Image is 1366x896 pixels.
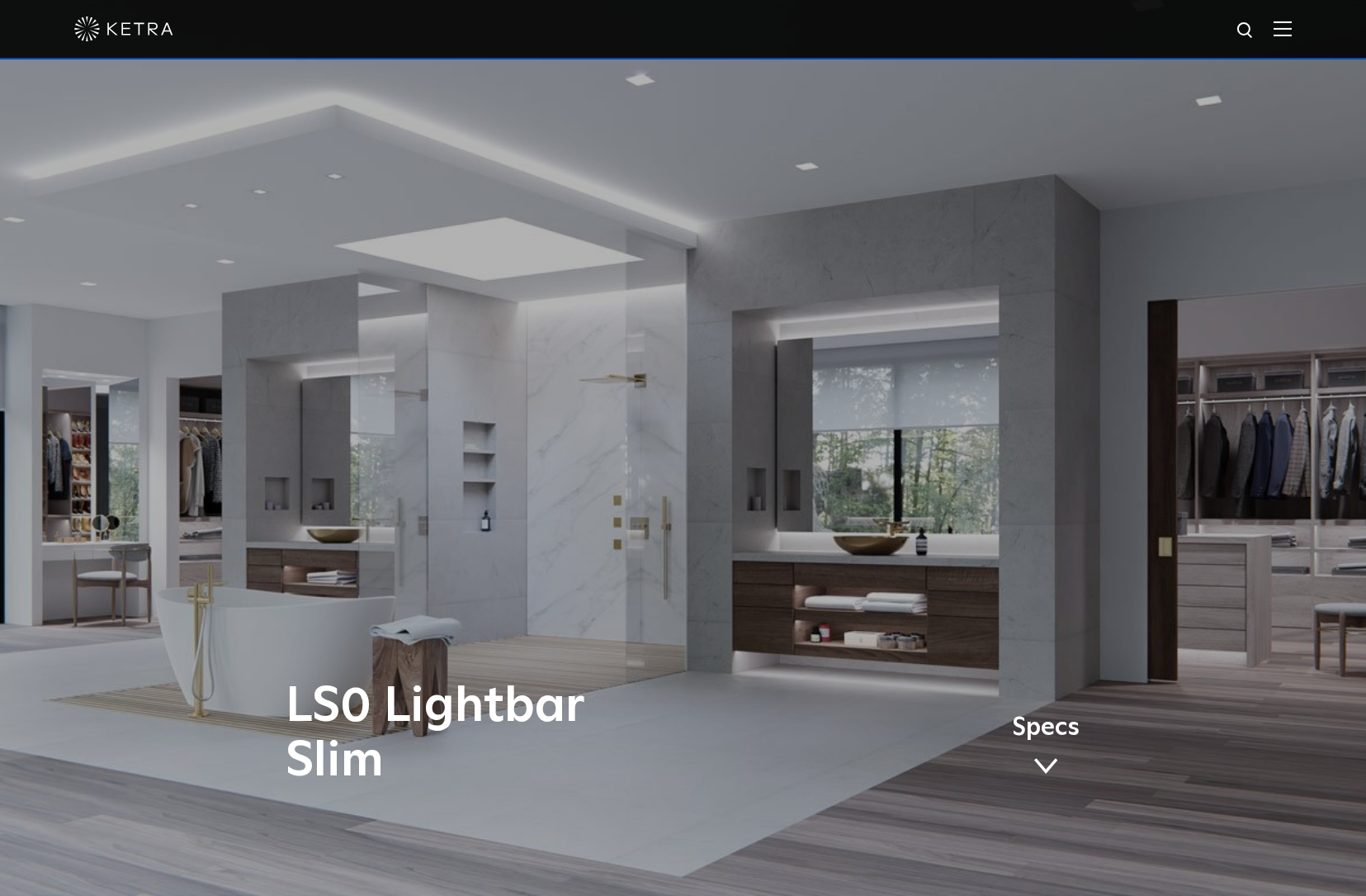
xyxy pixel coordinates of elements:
[1012,716,1080,740] span: Specs
[1236,21,1256,41] img: search icon
[286,680,752,789] h1: LS0 Lightbar Slim
[1012,716,1080,780] a: Specs
[74,17,173,41] img: ketra-logo-2019-white
[1274,21,1292,36] img: Hamburger%20Nav.svg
